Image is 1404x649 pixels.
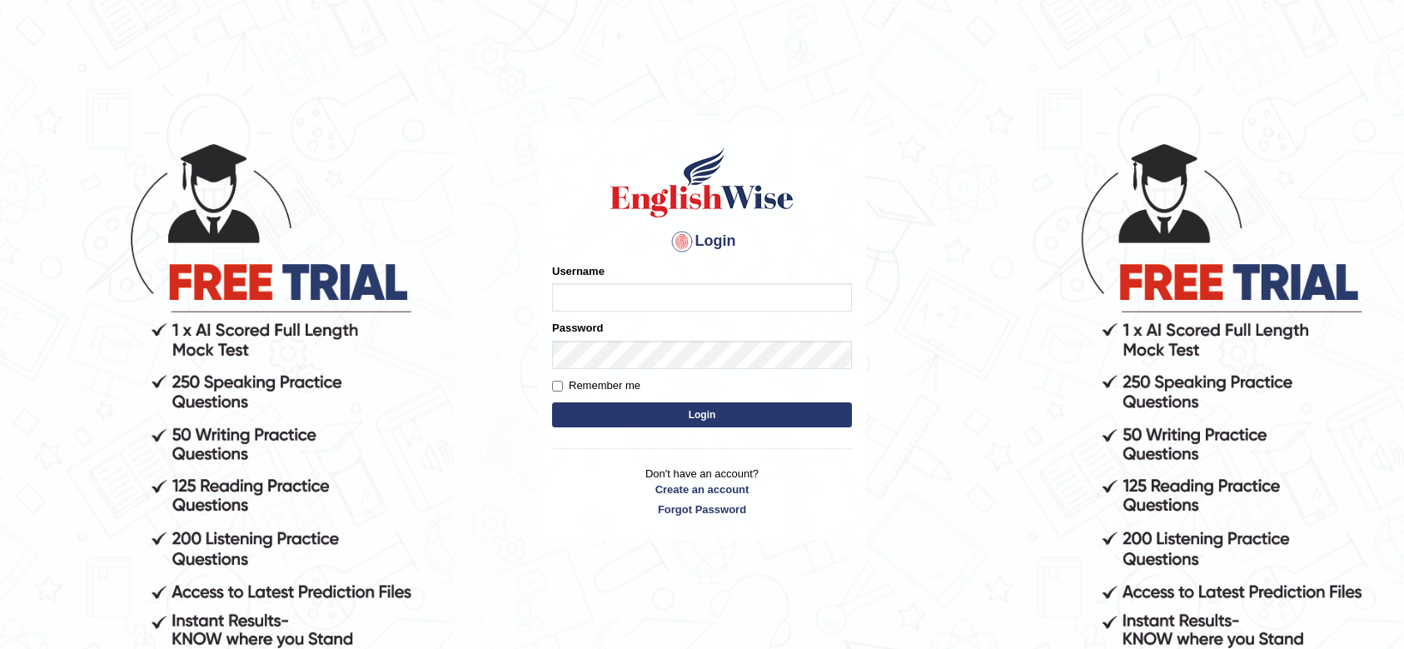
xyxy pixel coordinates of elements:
[552,263,605,279] label: Username
[552,381,563,392] input: Remember me
[552,320,603,336] label: Password
[552,228,852,255] h4: Login
[552,377,640,394] label: Remember me
[552,402,852,427] button: Login
[552,466,852,517] p: Don't have an account?
[607,145,797,220] img: Logo of English Wise sign in for intelligent practice with AI
[552,502,852,517] a: Forgot Password
[552,482,852,497] a: Create an account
